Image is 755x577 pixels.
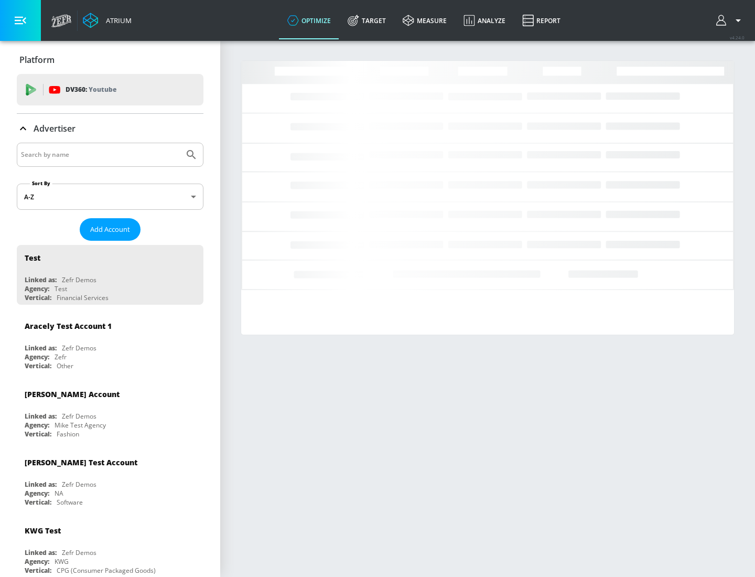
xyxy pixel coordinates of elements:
a: optimize [279,2,339,39]
div: Software [57,498,83,507]
div: Zefr [55,352,67,361]
div: [PERSON_NAME] AccountLinked as:Zefr DemosAgency:Mike Test AgencyVertical:Fashion [17,381,203,441]
p: Advertiser [34,123,75,134]
a: Target [339,2,394,39]
div: Other [57,361,73,370]
div: Agency: [25,284,49,293]
p: Youtube [89,84,116,95]
div: Zefr Demos [62,412,96,421]
div: Vertical: [25,293,51,302]
div: TestLinked as:Zefr DemosAgency:TestVertical:Financial Services [17,245,203,305]
div: Vertical: [25,361,51,370]
p: DV360: [66,84,116,95]
div: Zefr Demos [62,275,96,284]
a: Atrium [83,13,132,28]
div: Zefr Demos [62,548,96,557]
div: Aracely Test Account 1Linked as:Zefr DemosAgency:ZefrVertical:Other [17,313,203,373]
div: Zefr Demos [62,344,96,352]
div: Test [25,253,40,263]
div: Linked as: [25,344,57,352]
label: Sort By [30,180,52,187]
div: Linked as: [25,275,57,284]
div: Agency: [25,557,49,566]
div: CPG (Consumer Packaged Goods) [57,566,156,575]
div: A-Z [17,184,203,210]
div: NA [55,489,63,498]
div: Mike Test Agency [55,421,106,430]
div: Linked as: [25,412,57,421]
div: Agency: [25,421,49,430]
span: Add Account [90,223,130,236]
div: Vertical: [25,498,51,507]
div: Vertical: [25,430,51,439]
input: Search by name [21,148,180,162]
div: Aracely Test Account 1 [25,321,112,331]
div: DV360: Youtube [17,74,203,105]
div: Vertical: [25,566,51,575]
div: Advertiser [17,114,203,143]
div: Zefr Demos [62,480,96,489]
div: KWG Test [25,526,61,536]
div: [PERSON_NAME] Account [25,389,120,399]
p: Platform [19,54,55,66]
div: Financial Services [57,293,109,302]
div: Fashion [57,430,79,439]
div: Test [55,284,67,293]
div: Agency: [25,352,49,361]
div: Linked as: [25,480,57,489]
button: Add Account [80,218,141,241]
div: Platform [17,45,203,74]
a: measure [394,2,455,39]
span: v 4.24.0 [730,35,745,40]
div: Linked as: [25,548,57,557]
div: [PERSON_NAME] Test AccountLinked as:Zefr DemosAgency:NAVertical:Software [17,450,203,509]
a: Report [514,2,569,39]
div: Agency: [25,489,49,498]
a: Analyze [455,2,514,39]
div: KWG [55,557,69,566]
div: [PERSON_NAME] Test Account [25,457,137,467]
div: Atrium [102,16,132,25]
